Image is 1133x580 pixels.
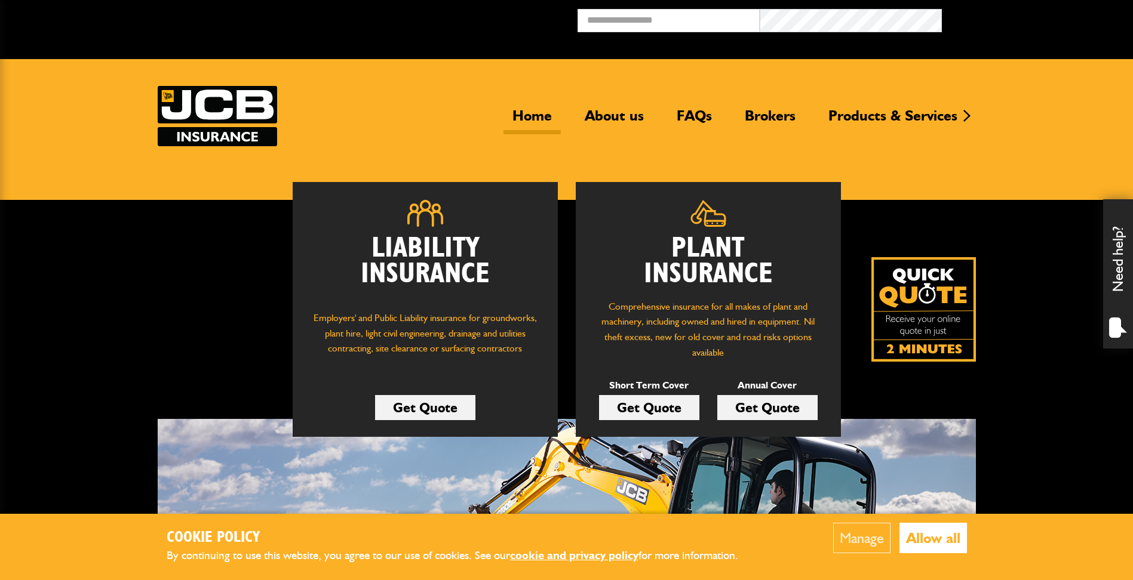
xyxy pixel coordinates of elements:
a: Home [503,107,561,134]
a: Get your insurance quote isn just 2-minutes [871,257,976,362]
p: Comprehensive insurance for all makes of plant and machinery, including owned and hired in equipm... [594,299,823,360]
button: Allow all [899,523,967,553]
div: Need help? [1103,199,1133,348]
img: JCB Insurance Services logo [158,86,277,146]
img: Quick Quote [871,257,976,362]
button: Manage [833,523,891,553]
button: Broker Login [942,9,1124,27]
h2: Liability Insurance [311,236,540,299]
a: cookie and privacy policy [510,548,638,562]
a: Get Quote [599,395,699,420]
a: Get Quote [717,395,818,420]
p: Annual Cover [717,378,818,393]
a: About us [576,107,653,134]
p: By continuing to use this website, you agree to our use of cookies. See our for more information. [167,547,758,565]
a: FAQs [668,107,721,134]
h2: Plant Insurance [594,236,823,287]
a: Get Quote [375,395,475,420]
a: Brokers [736,107,805,134]
a: JCB Insurance Services [158,86,277,146]
p: Short Term Cover [599,378,699,393]
h2: Cookie Policy [167,529,758,547]
a: Products & Services [819,107,966,134]
p: Employers' and Public Liability insurance for groundworks, plant hire, light civil engineering, d... [311,310,540,368]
